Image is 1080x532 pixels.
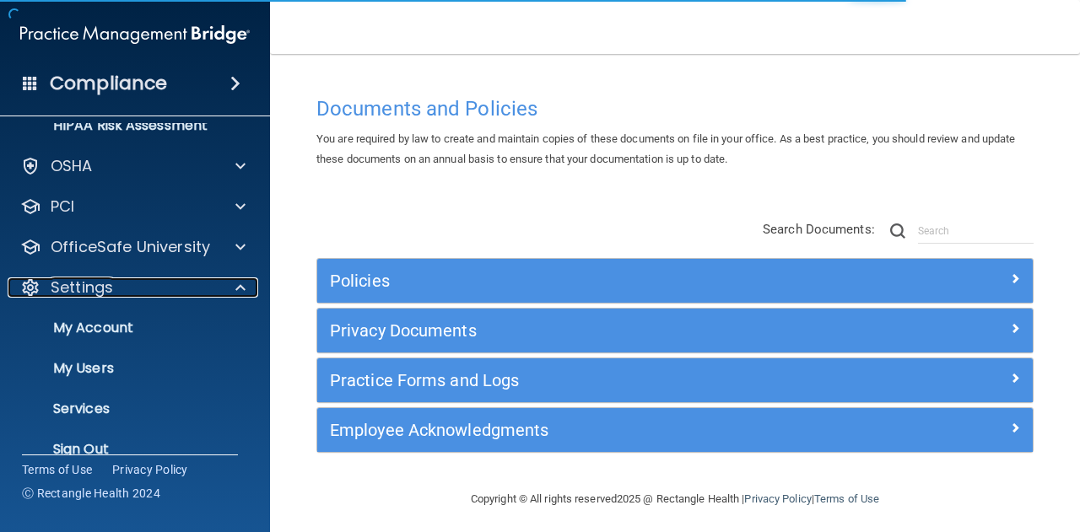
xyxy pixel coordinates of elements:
p: My Users [11,360,241,377]
p: My Account [11,320,241,336]
p: PCI [51,196,74,217]
p: Sign Out [11,441,241,458]
a: Privacy Policy [112,461,188,478]
p: OSHA [51,156,93,176]
a: OSHA [20,156,246,176]
a: PCI [20,196,246,217]
span: Ⓒ Rectangle Health 2024 [22,485,160,502]
a: Employee Acknowledgments [330,416,1020,443]
p: Services [11,400,241,417]
a: Privacy Documents [330,317,1020,344]
a: Privacy Policy [744,492,811,505]
h5: Practice Forms and Logs [330,371,841,390]
a: Terms of Use [22,461,92,478]
a: Policies [330,267,1020,294]
p: HIPAA Risk Assessment [11,117,241,134]
img: PMB logo [20,18,250,51]
h4: Documents and Policies [316,98,1034,120]
span: Search Documents: [763,222,875,237]
a: OfficeSafe University [20,237,246,257]
img: ic-search.3b580494.png [890,223,905,239]
h5: Privacy Documents [330,321,841,340]
div: Copyright © All rights reserved 2025 @ Rectangle Health | | [367,472,983,526]
input: Search [918,218,1034,244]
a: Terms of Use [814,492,879,505]
span: You are required by law to create and maintain copies of these documents on file in your office. ... [316,132,1016,165]
h5: Employee Acknowledgments [330,421,841,439]
a: Practice Forms and Logs [330,367,1020,394]
p: Settings [51,277,113,298]
h5: Policies [330,271,841,290]
h4: Compliance [50,72,167,95]
a: Settings [20,277,246,298]
p: OfficeSafe University [51,237,210,257]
